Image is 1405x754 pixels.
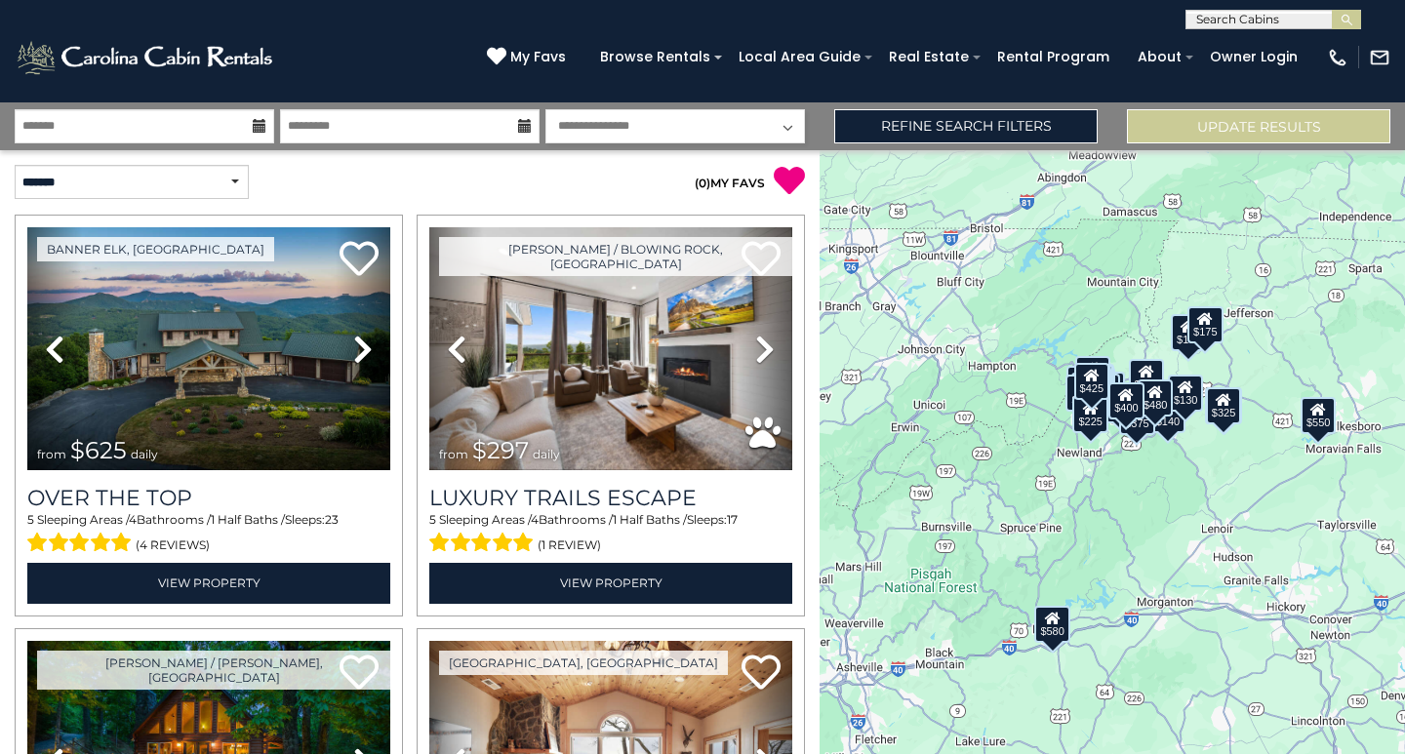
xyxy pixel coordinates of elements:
img: thumbnail_168695581.jpeg [429,227,792,470]
span: (1 review) [538,533,601,558]
a: Owner Login [1200,42,1307,72]
button: Update Results [1127,109,1390,143]
div: $325 [1206,387,1241,424]
img: mail-regular-white.png [1369,47,1390,68]
a: My Favs [487,47,571,68]
img: thumbnail_167153549.jpeg [27,227,390,470]
span: 0 [699,176,706,190]
img: White-1-2.png [15,38,278,77]
span: from [439,447,468,461]
a: Add to favorites [340,239,379,281]
span: 17 [727,512,738,527]
span: daily [533,447,560,461]
a: Rental Program [987,42,1119,72]
div: $349 [1129,359,1164,396]
div: $225 [1072,396,1107,433]
span: $625 [70,436,127,464]
a: Refine Search Filters [834,109,1098,143]
img: phone-regular-white.png [1327,47,1348,68]
div: $230 [1065,374,1101,411]
a: Local Area Guide [729,42,870,72]
a: View Property [429,563,792,603]
a: [PERSON_NAME] / Blowing Rock, [GEOGRAPHIC_DATA] [439,237,792,276]
div: $140 [1150,395,1185,432]
div: $130 [1168,375,1203,412]
a: Over The Top [27,485,390,511]
div: $550 [1301,396,1336,433]
a: [GEOGRAPHIC_DATA], [GEOGRAPHIC_DATA] [439,651,728,675]
span: from [37,447,66,461]
span: $297 [472,436,529,464]
a: View Property [27,563,390,603]
div: Sleeping Areas / Bathrooms / Sleeps: [27,511,390,558]
a: (0)MY FAVS [695,176,765,190]
div: $425 [1074,362,1109,399]
div: $175 [1187,305,1223,342]
div: $175 [1171,314,1206,351]
a: Add to favorites [742,653,781,694]
div: $580 [1034,605,1069,642]
span: 1 Half Baths / [211,512,285,527]
div: $375 [1119,397,1154,434]
span: (4 reviews) [136,533,210,558]
a: Real Estate [879,42,979,72]
span: ( ) [695,176,710,190]
div: $480 [1138,378,1173,416]
div: $400 [1108,381,1144,418]
span: 5 [27,512,34,527]
span: 4 [531,512,539,527]
span: 5 [429,512,436,527]
a: Banner Elk, [GEOGRAPHIC_DATA] [37,237,274,261]
span: 23 [325,512,339,527]
div: Sleeping Areas / Bathrooms / Sleeps: [429,511,792,558]
span: daily [131,447,158,461]
span: 1 Half Baths / [613,512,687,527]
a: About [1128,42,1191,72]
a: [PERSON_NAME] / [PERSON_NAME], [GEOGRAPHIC_DATA] [37,651,390,690]
span: 4 [129,512,137,527]
span: My Favs [510,47,566,67]
div: $125 [1075,355,1110,392]
a: Browse Rentals [590,42,720,72]
a: Luxury Trails Escape [429,485,792,511]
